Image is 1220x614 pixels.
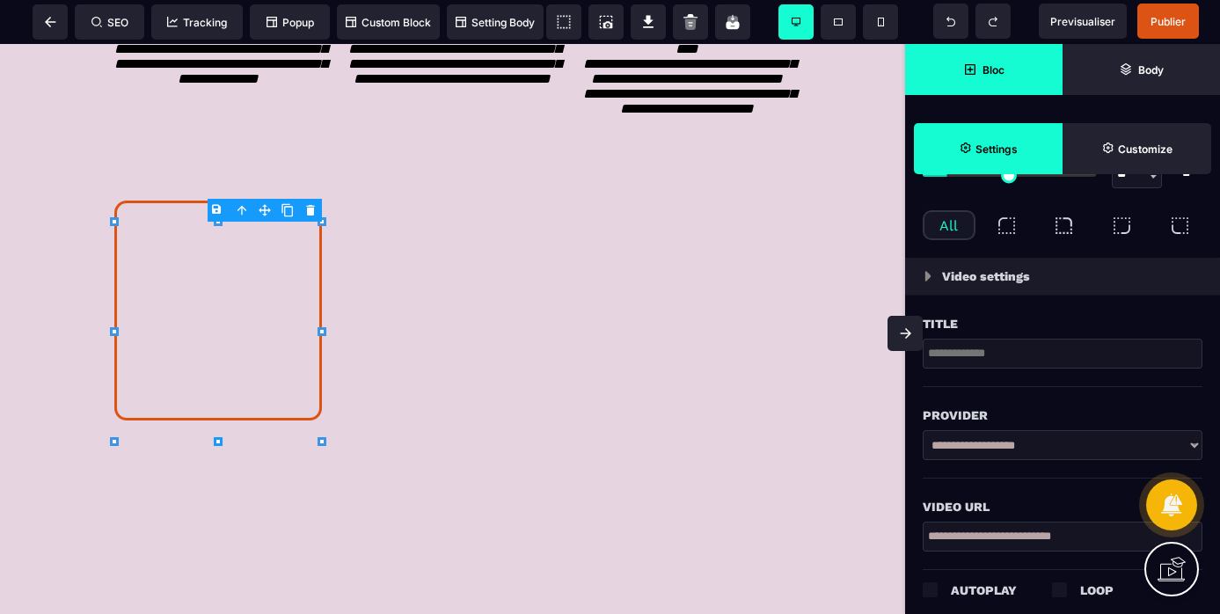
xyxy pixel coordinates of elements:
[996,215,1018,237] img: top-left-radius.822a4e29.svg
[167,16,227,29] span: Tracking
[546,4,581,40] span: View components
[942,266,1030,287] p: Video settings
[588,4,624,40] span: Screenshot
[1118,143,1173,156] strong: Customize
[923,405,1202,426] div: Provider
[1111,215,1133,237] img: bottom-right-radius.9d9d0345.svg
[905,44,1063,95] span: Open Blocks
[924,271,931,281] img: loading
[951,580,1017,601] div: Autoplay
[1138,63,1164,77] strong: Body
[346,16,431,29] span: Custom Block
[923,496,1202,517] div: Video URL
[1151,15,1186,28] span: Publier
[1063,44,1220,95] span: Open Layer Manager
[1039,4,1127,39] span: Preview
[267,16,314,29] span: Popup
[1080,580,1114,601] div: Loop
[1050,15,1115,28] span: Previsualiser
[983,63,1004,77] strong: Bloc
[1063,123,1211,174] span: Open Style Manager
[1169,215,1191,237] img: bottom-left-radius.301b1bf6.svg
[91,16,128,29] span: SEO
[1053,215,1075,237] img: top-right-radius.9e58d49b.svg
[923,313,1202,334] div: Title
[975,143,1018,156] strong: Settings
[456,16,535,29] span: Setting Body
[914,123,1063,174] span: Settings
